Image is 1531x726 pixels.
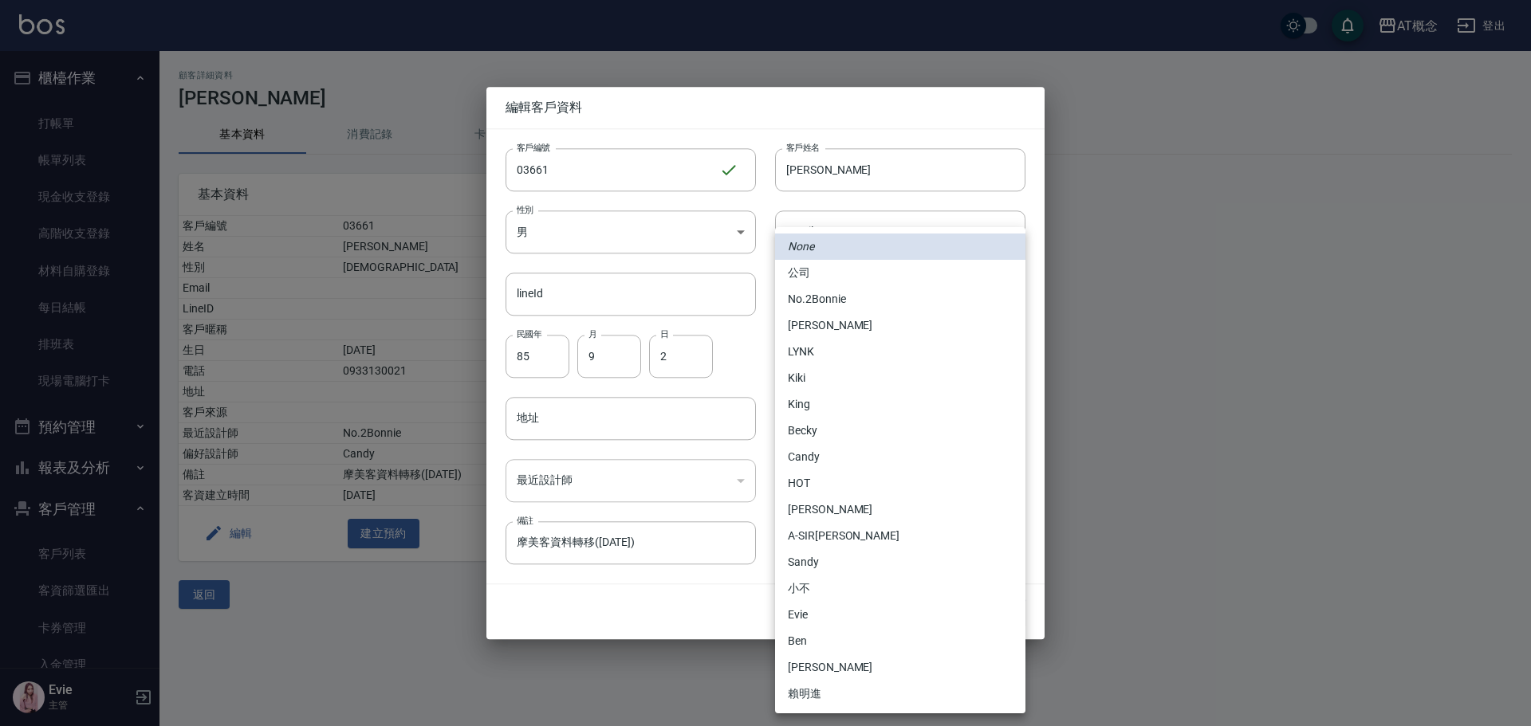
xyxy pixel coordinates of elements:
[775,365,1025,391] li: Kiki
[775,339,1025,365] li: LYNK
[775,418,1025,444] li: Becky
[775,496,1025,523] li: [PERSON_NAME]
[775,575,1025,602] li: 小不
[775,523,1025,549] li: A-SIR[PERSON_NAME]
[775,654,1025,681] li: [PERSON_NAME]
[788,238,814,255] em: None
[775,312,1025,339] li: [PERSON_NAME]
[775,286,1025,312] li: No.2Bonnie
[775,391,1025,418] li: King
[775,628,1025,654] li: Ben
[775,260,1025,286] li: 公司
[775,602,1025,628] li: Evie
[775,681,1025,707] li: 賴明進
[775,444,1025,470] li: Candy
[775,549,1025,575] li: Sandy
[775,470,1025,496] li: HOT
